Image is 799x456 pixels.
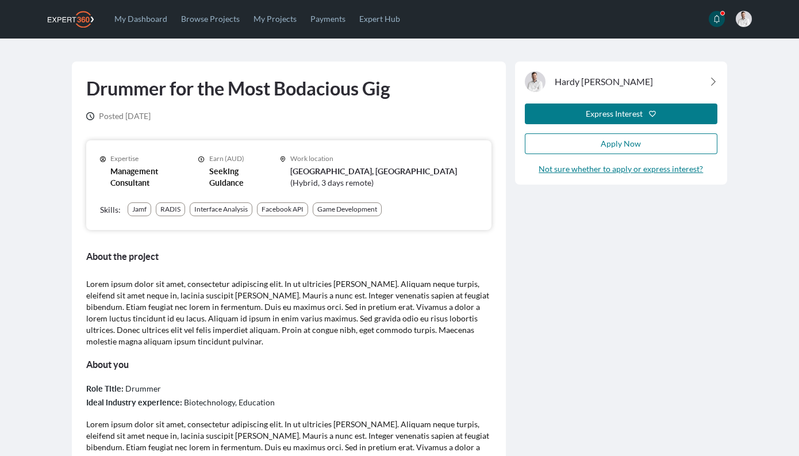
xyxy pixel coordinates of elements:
[290,178,374,187] span: ( Hybrid, 3 days remote )
[110,166,175,189] p: Management Consultant
[648,110,656,118] svg: icon
[209,154,257,163] p: Earn (AUD)
[48,11,94,28] img: Expert360
[86,382,491,396] div: Drummer
[209,166,257,189] p: Seeking Guidance
[86,112,94,120] svg: icon
[99,111,124,121] span: Posted
[290,167,457,176] span: [GEOGRAPHIC_DATA], [GEOGRAPHIC_DATA]
[280,155,286,163] svg: icon
[586,108,643,120] div: Express Interest
[100,155,106,163] svg: icon
[86,248,491,265] h3: About the project
[100,205,121,214] span: Skills:
[99,110,151,122] span: [DATE]
[709,78,717,86] svg: ChevronRight
[555,75,653,89] span: Hardy [PERSON_NAME]
[160,205,180,214] div: RADIS
[86,278,491,347] p: Lorem ipsum dolor sit amet, consectetur adipiscing elit. In ut ultricies [PERSON_NAME]. Aliquam n...
[713,15,721,23] svg: icon
[317,205,377,214] div: Game Development
[86,398,182,407] label: Ideal industry experience :
[262,205,304,214] div: Facebook API
[86,396,491,409] div: Biotechnology, Education
[525,133,717,154] button: Apply Now
[736,11,752,27] span: Hardy Hauck
[290,154,477,163] p: Work location
[525,104,717,124] button: Express Interest
[525,71,546,92] span: Hardy
[601,139,641,148] span: Apply Now
[194,205,248,214] div: Interface Analysis
[539,163,703,175] a: Not sure whether to apply or express interest?
[132,205,147,214] div: Jamf
[525,71,717,92] a: Hardy [PERSON_NAME]
[198,155,204,163] svg: icon
[86,384,124,393] label: Role Title :
[110,154,175,163] p: Expertise
[86,357,491,373] h3: About you
[86,76,390,101] h1: Drummer for the Most Bodacious Gig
